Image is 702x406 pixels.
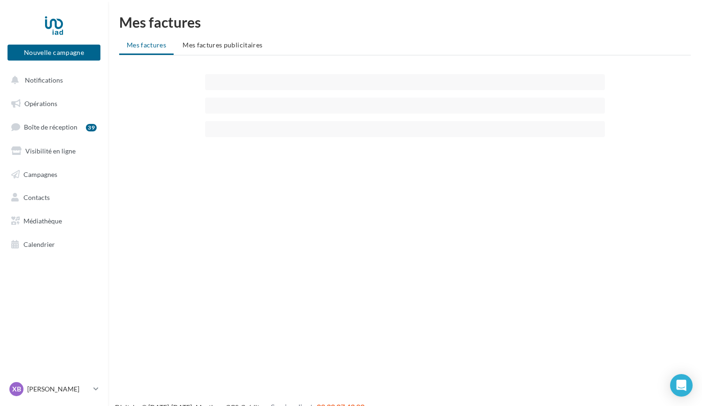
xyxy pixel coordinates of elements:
[6,211,102,231] a: Médiathèque
[23,217,62,225] span: Médiathèque
[25,76,63,84] span: Notifications
[27,384,90,394] p: [PERSON_NAME]
[23,193,50,201] span: Contacts
[8,45,100,61] button: Nouvelle campagne
[6,70,99,90] button: Notifications
[23,240,55,248] span: Calendrier
[12,384,21,394] span: XB
[6,165,102,184] a: Campagnes
[6,94,102,114] a: Opérations
[24,100,57,107] span: Opérations
[670,374,693,397] div: Open Intercom Messenger
[6,141,102,161] a: Visibilité en ligne
[8,380,100,398] a: XB [PERSON_NAME]
[119,15,691,29] h1: Mes factures
[23,170,57,178] span: Campagnes
[6,235,102,254] a: Calendrier
[25,147,76,155] span: Visibilité en ligne
[6,188,102,207] a: Contacts
[183,41,262,49] span: Mes factures publicitaires
[6,117,102,137] a: Boîte de réception39
[24,123,77,131] span: Boîte de réception
[86,124,97,131] div: 39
